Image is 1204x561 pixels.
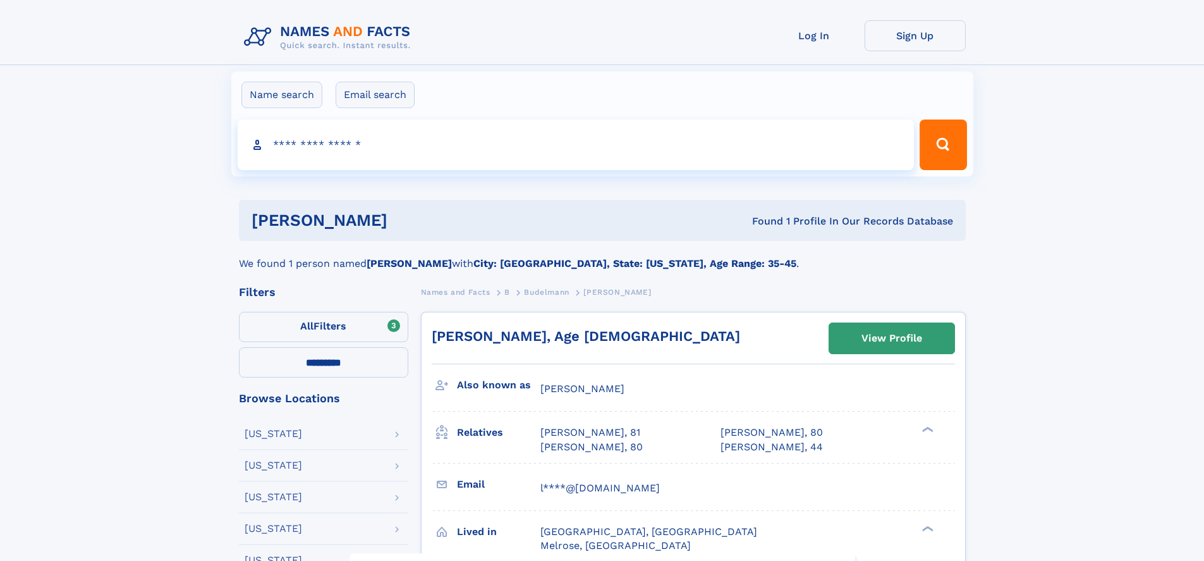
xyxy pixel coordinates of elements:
a: [PERSON_NAME], Age [DEMOGRAPHIC_DATA] [432,328,740,344]
h3: Relatives [457,422,540,443]
span: [PERSON_NAME] [583,288,651,297]
div: View Profile [861,324,922,353]
button: Search Button [920,120,966,170]
div: Browse Locations [239,393,408,404]
span: [PERSON_NAME] [540,383,624,395]
a: Log In [763,20,865,51]
div: [US_STATE] [245,492,302,502]
span: B [504,288,510,297]
label: Email search [336,82,415,108]
label: Filters [239,312,408,342]
a: Names and Facts [421,284,490,300]
span: Budelmann [524,288,569,297]
h3: Also known as [457,374,540,396]
h1: [PERSON_NAME] [252,213,570,228]
a: View Profile [829,323,954,354]
span: Melrose, [GEOGRAPHIC_DATA] [540,539,691,552]
div: [US_STATE] [245,460,302,471]
div: Found 1 Profile In Our Records Database [569,214,953,228]
h3: Lived in [457,521,540,543]
input: search input [238,120,915,170]
b: City: [GEOGRAPHIC_DATA], State: [US_STATE], Age Range: 35-45 [473,257,796,269]
div: ❯ [919,426,934,434]
b: [PERSON_NAME] [367,257,452,269]
div: We found 1 person named with . [239,241,966,271]
div: Filters [239,287,408,298]
a: Sign Up [865,20,966,51]
a: [PERSON_NAME], 81 [540,426,640,440]
div: ❯ [919,524,934,533]
a: [PERSON_NAME], 80 [540,440,643,454]
span: [GEOGRAPHIC_DATA], [GEOGRAPHIC_DATA] [540,526,757,538]
div: [US_STATE] [245,429,302,439]
a: B [504,284,510,300]
a: [PERSON_NAME], 80 [721,426,823,440]
a: Budelmann [524,284,569,300]
label: Name search [241,82,322,108]
div: [US_STATE] [245,524,302,534]
span: All [300,320,313,332]
a: [PERSON_NAME], 44 [721,440,823,454]
img: Logo Names and Facts [239,20,421,54]
h3: Email [457,474,540,495]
